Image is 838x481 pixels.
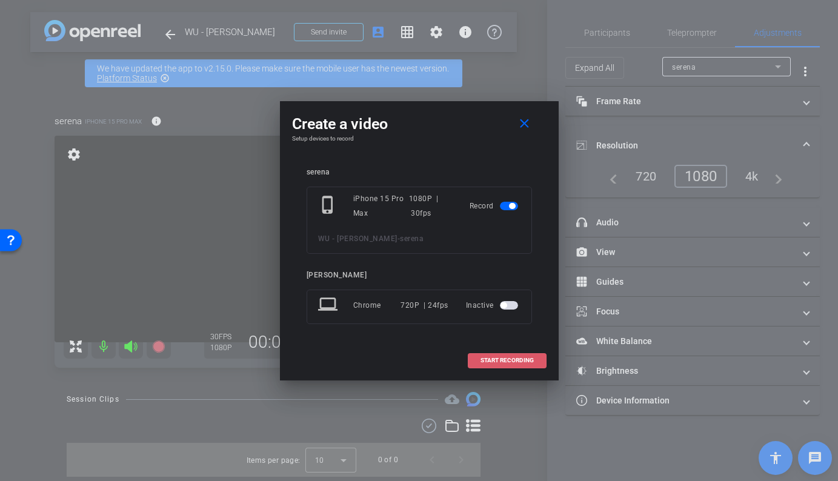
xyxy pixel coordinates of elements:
button: START RECORDING [468,353,547,368]
span: WU - [PERSON_NAME] [318,234,397,243]
div: 1080P | 30fps [409,191,452,221]
div: [PERSON_NAME] [307,271,532,280]
div: Inactive [466,294,520,316]
div: 720P | 24fps [401,294,448,316]
div: serena [307,168,532,177]
div: Create a video [292,113,547,135]
div: Chrome [353,294,401,316]
mat-icon: close [517,116,532,131]
div: Record [470,191,520,221]
span: serena [400,234,423,243]
span: START RECORDING [481,357,534,363]
div: iPhone 15 Pro Max [353,191,409,221]
mat-icon: laptop [318,294,340,316]
span: - [397,234,401,243]
h4: Setup devices to record [292,135,547,142]
mat-icon: phone_iphone [318,195,340,217]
